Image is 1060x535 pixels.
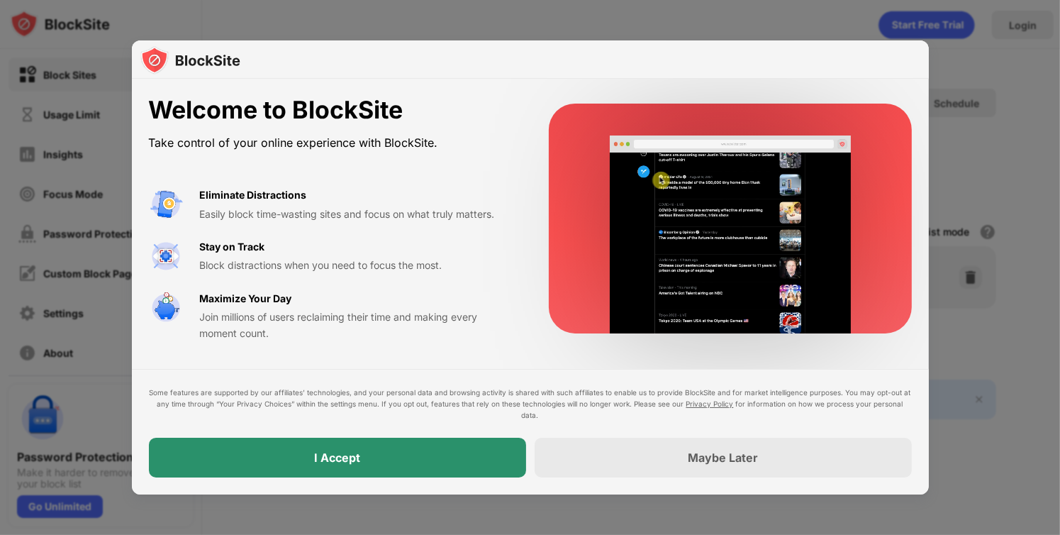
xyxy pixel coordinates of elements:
[200,291,292,307] div: Maximize Your Day
[149,187,183,221] img: value-avoid-distractions.svg
[149,133,515,153] div: Take control of your online experience with BlockSite.
[149,239,183,273] img: value-focus.svg
[769,14,1046,206] iframe: Sign in with Google Dialog
[149,291,183,325] img: value-safe-time.svg
[686,399,734,408] a: Privacy Policy
[140,46,240,75] img: logo-blocksite.svg
[149,96,515,125] div: Welcome to BlockSite
[200,206,515,222] div: Easily block time-wasting sites and focus on what truly matters.
[200,258,515,273] div: Block distractions when you need to focus the most.
[200,239,265,255] div: Stay on Track
[149,387,912,421] div: Some features are supported by our affiliates’ technologies, and your personal data and browsing ...
[314,451,360,465] div: I Accept
[200,309,515,341] div: Join millions of users reclaiming their time and making every moment count.
[200,187,307,203] div: Eliminate Distractions
[688,451,758,465] div: Maybe Later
